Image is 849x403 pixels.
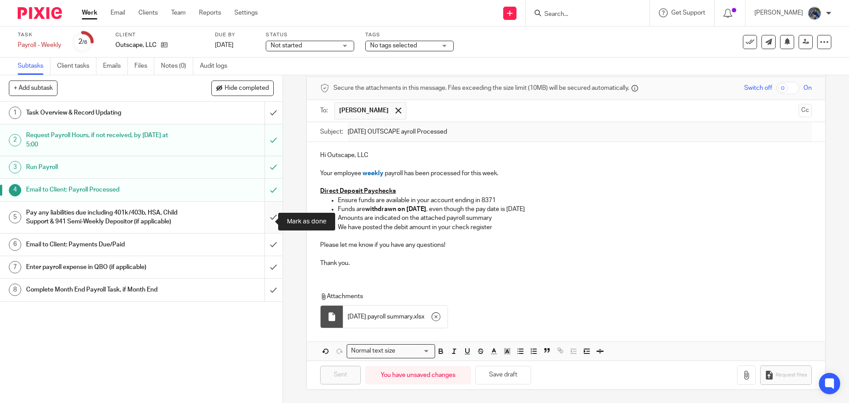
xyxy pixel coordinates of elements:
[320,366,361,385] input: Sent
[9,211,21,223] div: 5
[57,58,96,75] a: Client tasks
[9,161,21,173] div: 3
[26,129,179,151] h1: Request Payroll Hours, if not received, by [DATE] at 5:00
[271,42,302,49] span: Not started
[365,206,405,212] strong: withdrawn on
[9,184,21,196] div: 4
[338,223,811,232] p: We have posted the debit amount in your check register
[320,160,811,178] p: Your employee payroll has been processed for this week.
[320,188,396,194] u: Direct Deposit Paychecks
[414,312,424,321] span: xlsx
[9,81,57,96] button: + Add subtask
[9,261,21,273] div: 7
[347,344,435,358] div: Search for option
[398,346,430,356] input: Search for option
[9,107,21,119] div: 1
[200,58,234,75] a: Audit logs
[348,312,413,321] span: [DATE] payroll summary
[103,58,128,75] a: Emails
[26,261,179,274] h1: Enter payroll expense in QBO (if applicable)
[799,104,812,117] button: Cc
[744,84,772,92] span: Switch off
[115,31,204,38] label: Client
[475,366,531,385] button: Save draft
[9,134,21,146] div: 2
[134,58,154,75] a: Files
[543,11,623,19] input: Search
[9,238,21,251] div: 6
[363,170,383,177] span: weekly
[760,365,811,385] button: Request files
[26,206,179,229] h1: Pay any liabilities due including 401k/403b, HSA, Child Support & 941 Semi-Weekly Depositor (if a...
[18,31,61,38] label: Task
[171,8,186,17] a: Team
[338,214,811,223] p: Amounts are indicated on the attached payroll summary
[215,42,233,48] span: [DATE]
[754,8,803,17] p: [PERSON_NAME]
[339,106,389,115] span: [PERSON_NAME]
[370,42,417,49] span: No tags selected
[776,372,807,379] span: Request files
[671,10,705,16] span: Get Support
[225,85,269,92] span: Hide completed
[26,238,179,251] h1: Email to Client: Payments Due/Paid
[82,40,87,45] small: /8
[320,151,811,160] p: Hi Outscape, LLC
[320,127,343,136] label: Subject:
[333,84,629,92] span: Secure the attachments in this message. Files exceeding the size limit (10MB) will be secured aut...
[349,346,397,356] span: Normal text size
[406,206,426,212] strong: [DATE]
[26,106,179,119] h1: Task Overview & Record Updating
[138,8,158,17] a: Clients
[9,284,21,296] div: 8
[111,8,125,17] a: Email
[803,84,812,92] span: On
[161,58,193,75] a: Notes (0)
[338,205,811,214] p: Funds are , even though the pay date is [DATE]
[320,292,795,301] p: Attachments
[338,196,811,205] p: Ensure funds are available in your account ending in 8371
[26,161,179,174] h1: Run Payroll
[365,31,454,38] label: Tags
[266,31,354,38] label: Status
[320,249,811,268] p: Thank you.
[320,106,330,115] label: To:
[115,41,157,50] p: Outscape, LLC
[343,306,447,328] div: .
[78,37,87,47] div: 2
[26,283,179,296] h1: Complete Month End Payroll Task, if Month End
[82,8,97,17] a: Work
[320,241,811,249] p: Please let me know if you have any questions!
[215,31,255,38] label: Due by
[807,6,822,20] img: 20210918_184149%20(2).jpg
[18,41,61,50] div: Payroll - Weekly
[199,8,221,17] a: Reports
[18,7,62,19] img: Pixie
[234,8,258,17] a: Settings
[26,183,179,196] h1: Email to Client: Payroll Processed
[365,366,471,385] div: You have unsaved changes
[18,58,50,75] a: Subtasks
[211,81,274,96] button: Hide completed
